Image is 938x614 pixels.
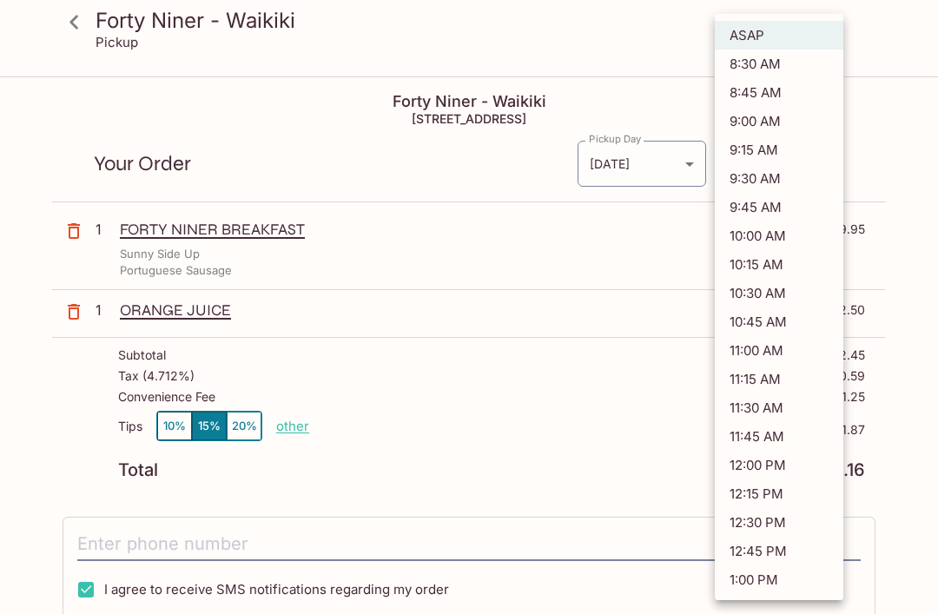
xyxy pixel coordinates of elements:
li: 10:00 AM [715,221,843,250]
li: 1:00 PM [715,565,843,594]
li: ASAP [715,21,843,50]
li: 9:00 AM [715,107,843,135]
li: 9:30 AM [715,164,843,193]
li: 10:30 AM [715,279,843,307]
li: 12:45 PM [715,537,843,565]
li: 12:30 PM [715,508,843,537]
li: 10:45 AM [715,307,843,336]
li: 11:00 AM [715,336,843,365]
li: 11:15 AM [715,365,843,393]
li: 11:45 AM [715,422,843,451]
li: 12:00 PM [715,451,843,479]
li: 11:30 AM [715,393,843,422]
li: 8:30 AM [715,50,843,78]
li: 8:45 AM [715,78,843,107]
li: 10:15 AM [715,250,843,279]
li: 12:15 PM [715,479,843,508]
li: 9:15 AM [715,135,843,164]
li: 9:45 AM [715,193,843,221]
